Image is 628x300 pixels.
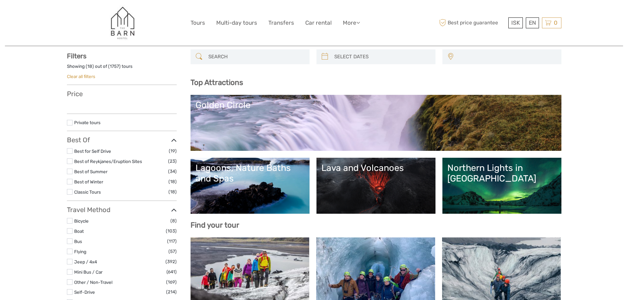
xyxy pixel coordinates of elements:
[438,17,507,28] span: Best price guarantee
[553,19,558,26] span: 0
[67,52,86,60] strong: Filters
[67,90,177,98] h3: Price
[168,157,177,165] span: (23)
[74,218,89,224] a: Bicycle
[74,149,111,154] a: Best for Self Drive
[74,189,101,195] a: Classic Tours
[167,237,177,245] span: (117)
[74,289,95,295] a: Self-Drive
[321,163,431,209] a: Lava and Volcanoes
[74,159,142,164] a: Best of Reykjanes/Eruption Sites
[511,19,520,26] span: ISK
[67,136,177,144] h3: Best Of
[74,120,101,125] a: Private tours
[67,63,177,73] div: Showing ( ) out of ( ) tours
[169,147,177,155] span: (19)
[170,217,177,225] span: (8)
[195,100,556,146] a: Golden Circle
[168,178,177,185] span: (18)
[195,163,305,209] a: Lagoons, Nature Baths and Spas
[74,249,86,254] a: Flying
[268,18,294,28] a: Transfers
[191,221,239,230] b: Find your tour
[526,17,539,28] div: EN
[195,163,305,184] div: Lagoons, Nature Baths and Spas
[74,280,112,285] a: Other / Non-Travel
[74,259,97,264] a: Jeep / 4x4
[168,188,177,196] span: (18)
[195,100,556,110] div: Golden Circle
[216,18,257,28] a: Multi-day tours
[447,163,556,184] div: Northern Lights in [GEOGRAPHIC_DATA]
[166,278,177,286] span: (169)
[110,63,119,69] label: 1757
[321,163,431,173] div: Lava and Volcanoes
[166,268,177,276] span: (641)
[74,169,107,174] a: Best of Summer
[166,288,177,296] span: (214)
[332,51,432,63] input: SELECT DATES
[168,168,177,175] span: (34)
[74,229,84,234] a: Boat
[168,248,177,255] span: (57)
[104,5,140,41] img: 822-4d07221c-644f-4af8-be20-45cf39fb8607_logo_big.jpg
[67,74,95,79] a: Clear all filters
[305,18,332,28] a: Car rental
[343,18,360,28] a: More
[74,179,103,184] a: Best of Winter
[87,63,92,69] label: 18
[191,18,205,28] a: Tours
[165,258,177,265] span: (392)
[191,78,243,87] b: Top Attractions
[74,239,82,244] a: Bus
[206,51,306,63] input: SEARCH
[447,163,556,209] a: Northern Lights in [GEOGRAPHIC_DATA]
[74,269,103,275] a: Mini Bus / Car
[67,206,177,214] h3: Travel Method
[166,227,177,235] span: (103)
